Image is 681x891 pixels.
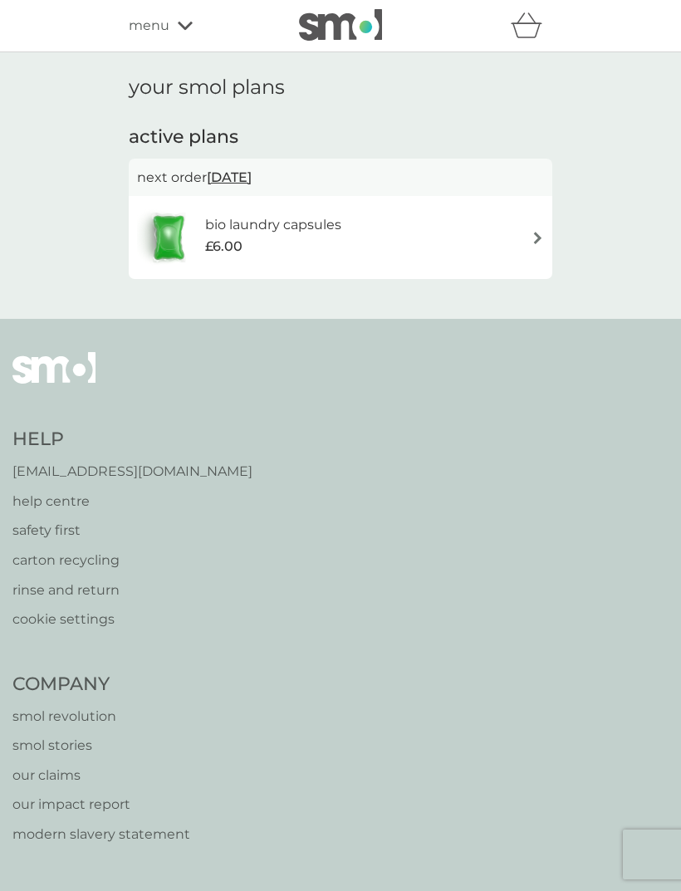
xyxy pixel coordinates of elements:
[532,232,544,244] img: arrow right
[137,208,200,267] img: bio laundry capsules
[12,550,252,571] a: carton recycling
[207,161,252,193] span: [DATE]
[129,125,552,150] h2: active plans
[299,9,382,41] img: smol
[12,735,190,756] a: smol stories
[12,461,252,482] a: [EMAIL_ADDRESS][DOMAIN_NAME]
[511,9,552,42] div: basket
[12,491,252,512] a: help centre
[137,167,544,188] p: next order
[12,672,190,698] h4: Company
[12,352,96,409] img: smol
[12,427,252,453] h4: Help
[12,580,252,601] a: rinse and return
[129,76,552,100] h1: your smol plans
[12,765,190,786] a: our claims
[12,520,252,541] a: safety first
[129,15,169,37] span: menu
[12,609,252,630] a: cookie settings
[205,214,341,236] h6: bio laundry capsules
[12,794,190,815] a: our impact report
[205,236,243,257] span: £6.00
[12,824,190,845] a: modern slavery statement
[12,706,190,727] a: smol revolution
